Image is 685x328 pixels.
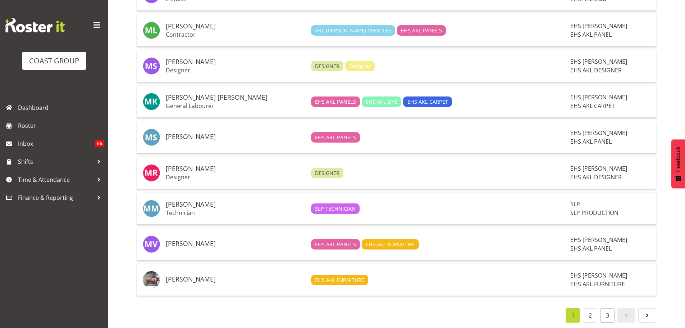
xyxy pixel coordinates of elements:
[366,98,397,106] span: EHS AKL D+B
[29,55,79,66] div: COAST GROUP
[570,22,627,30] span: EHS [PERSON_NAME]
[166,58,305,66] h5: [PERSON_NAME]
[570,129,627,137] span: EHS [PERSON_NAME]
[315,27,391,35] span: AKL [PERSON_NAME] VEHICLES
[401,27,442,35] span: EHS AKL PANELS
[143,164,160,181] img: mathew-rolle10807.jpg
[95,140,104,147] span: 66
[570,280,625,288] span: EHS AKL FURNITURE
[143,271,160,288] img: michael-vaimaugafd0e904316b55244083acdb8f433c2b4.png
[166,209,305,216] p: Technician
[315,241,356,248] span: EHS AKL PANELS
[143,22,160,39] img: marcell-lee11061.jpg
[166,165,305,172] h5: [PERSON_NAME]
[366,241,415,248] span: EHS AKL FURNITURE
[315,205,356,213] span: SLP TECHNICIAN
[143,93,160,110] img: marley-king10070.jpg
[570,102,615,110] span: EHS AKL CARPET
[570,173,622,181] span: EHS AKL DESIGNER
[315,134,356,141] span: EHS AKL PANELS
[18,120,104,131] span: Roster
[600,308,615,323] a: 3
[583,308,597,323] a: 2
[166,31,305,38] p: Contractor
[166,201,305,208] h5: [PERSON_NAME]
[570,138,612,145] span: EHS AKL PANEL
[570,236,627,244] span: EHS [PERSON_NAME]
[570,165,627,172] span: EHS [PERSON_NAME]
[570,209,618,217] span: SLP PRODUCTION
[5,18,65,32] img: Rosterit website logo
[570,31,612,39] span: EHS AKL PANEL
[166,102,305,109] p: General Labourer
[143,235,160,253] img: matthieu-vendrely3635.jpg
[570,93,627,101] span: EHS [PERSON_NAME]
[315,276,364,284] span: EHS AKL FURNITURE
[349,62,371,70] span: Designer
[166,174,305,181] p: Designer
[166,94,305,101] h5: [PERSON_NAME] [PERSON_NAME]
[570,58,627,66] span: EHS [PERSON_NAME]
[143,57,160,75] img: maria-scarabino1133.jpg
[18,174,93,185] span: Time & Attendance
[18,192,93,203] span: Finance & Reporting
[166,240,305,247] h5: [PERSON_NAME]
[671,139,685,188] button: Feedback - Show survey
[166,67,305,74] p: Designer
[570,200,580,208] span: SLP
[570,244,612,252] span: EHS AKL PANEL
[315,169,339,177] span: DESIGNER
[315,98,356,106] span: EHS AKL PANELS
[18,156,93,167] span: Shifts
[315,62,339,70] span: DESIGNER
[18,138,95,149] span: Inbox
[143,129,160,146] img: martin-samuel1094.jpg
[143,200,160,217] img: matthew-mcfarlane259.jpg
[570,66,622,74] span: EHS AKL DESIGNER
[166,23,305,30] h5: [PERSON_NAME]
[407,98,448,106] span: EHS AKL CARPET
[166,276,305,283] h5: [PERSON_NAME]
[166,133,305,140] h5: [PERSON_NAME]
[18,102,104,113] span: Dashboard
[570,271,627,279] span: EHS [PERSON_NAME]
[675,147,681,172] span: Feedback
